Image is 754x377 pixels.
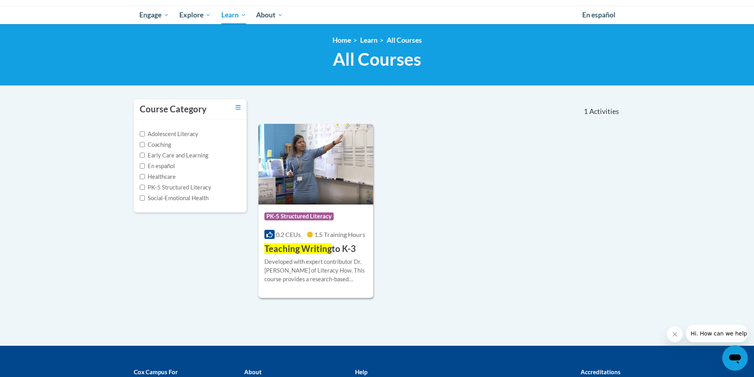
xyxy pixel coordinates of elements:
[134,368,178,375] b: Cox Campus For
[140,103,207,116] h3: Course Category
[216,6,251,24] a: Learn
[258,124,374,205] img: Course Logo
[577,7,621,23] a: En español
[332,36,351,44] a: Home
[333,49,421,70] span: All Courses
[722,345,748,371] iframe: Button to launch messaging window
[140,140,171,149] label: Coaching
[355,368,367,375] b: Help
[264,258,368,284] div: Developed with expert contributor Dr. [PERSON_NAME] of Literacy How. This course provides a resea...
[140,163,145,169] input: Checkbox for Options
[128,6,627,24] div: Main menu
[251,6,288,24] a: About
[140,174,145,179] input: Checkbox for Options
[140,142,145,147] input: Checkbox for Options
[135,6,175,24] a: Engage
[221,10,246,20] span: Learn
[589,107,619,116] span: Activities
[258,124,374,298] a: Course LogoPK-5 Structured Literacy0.2 CEUs1.5 Training Hours Teaching Writingto K-3Developed wit...
[140,130,198,138] label: Adolescent Literacy
[667,326,683,342] iframe: Close message
[140,162,175,171] label: En español
[244,368,262,375] b: About
[256,10,283,20] span: About
[581,368,621,375] b: Accreditations
[140,151,208,160] label: Early Care and Learning
[174,6,216,24] a: Explore
[236,103,241,112] a: Toggle collapse
[179,10,211,20] span: Explore
[264,243,356,255] h3: to K-3
[264,243,332,254] span: Teaching Writing
[314,231,365,238] span: 1.5 Training Hours
[686,325,748,342] iframe: Message from company
[140,185,145,190] input: Checkbox for Options
[139,10,169,20] span: Engage
[140,194,209,203] label: Social-Emotional Health
[360,36,378,44] a: Learn
[140,153,145,158] input: Checkbox for Options
[140,172,176,181] label: Healthcare
[140,195,145,201] input: Checkbox for Options
[5,6,64,12] span: Hi. How can we help?
[276,231,301,238] span: 0.2 CEUs
[140,183,211,192] label: PK-5 Structured Literacy
[140,131,145,136] input: Checkbox for Options
[387,36,422,44] a: All Courses
[584,107,588,116] span: 1
[582,11,615,19] span: En español
[264,212,334,220] span: PK-5 Structured Literacy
